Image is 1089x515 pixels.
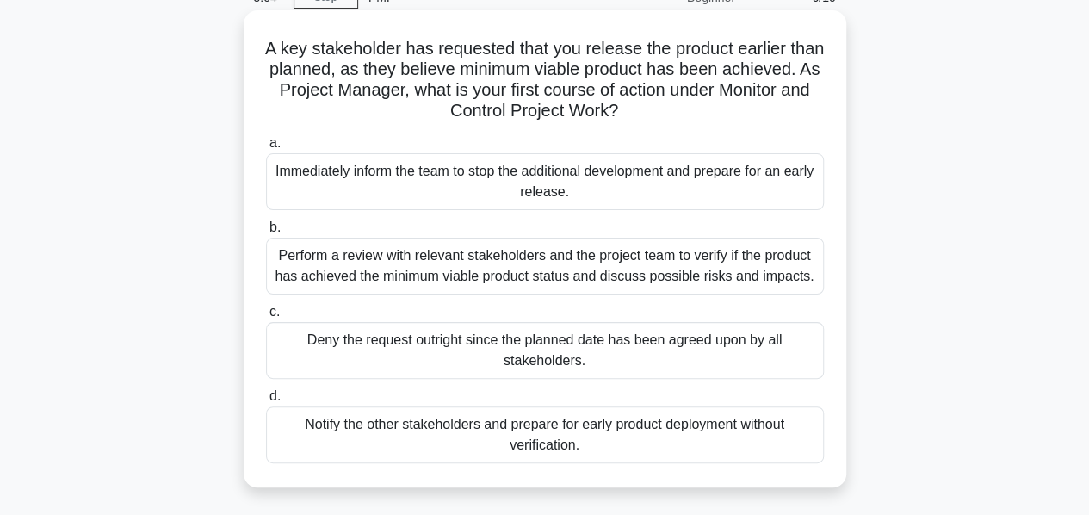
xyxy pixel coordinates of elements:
[269,135,281,150] span: a.
[266,406,824,463] div: Notify the other stakeholders and prepare for early product deployment without verification.
[269,220,281,234] span: b.
[269,388,281,403] span: d.
[266,322,824,379] div: Deny the request outright since the planned date has been agreed upon by all stakeholders.
[266,153,824,210] div: Immediately inform the team to stop the additional development and prepare for an early release.
[264,38,826,122] h5: A key stakeholder has requested that you release the product earlier than planned, as they believ...
[266,238,824,295] div: Perform a review with relevant stakeholders and the project team to verify if the product has ach...
[269,304,280,319] span: c.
